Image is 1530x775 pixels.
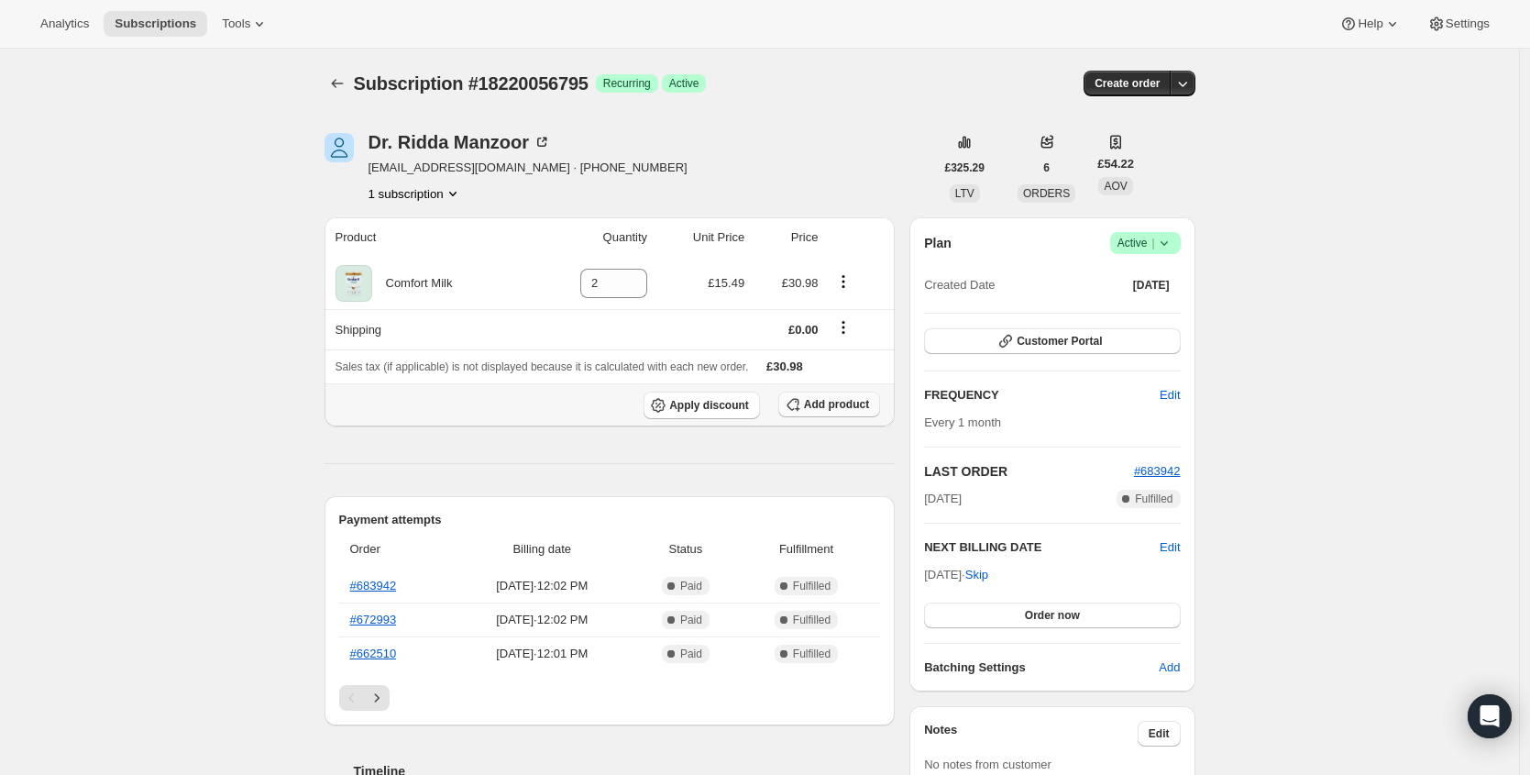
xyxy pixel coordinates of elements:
h6: Batching Settings [924,659,1159,677]
span: [DATE] · 12:02 PM [457,577,629,595]
h2: LAST ORDER [924,462,1134,481]
span: Status [639,540,732,559]
span: Fulfillment [743,540,869,559]
span: Active [669,76,699,91]
button: Add product [778,392,880,417]
a: #662510 [350,647,397,660]
span: No notes from customer [924,758,1051,771]
th: Quantity [532,217,653,258]
span: Fulfilled [793,579,831,593]
span: Add product [804,397,869,412]
h2: NEXT BILLING DATE [924,538,1160,557]
span: Created Date [924,276,995,294]
button: Apply discount [644,392,760,419]
span: AOV [1104,180,1127,193]
button: Edit [1138,721,1181,747]
h2: Plan [924,234,952,252]
span: £30.98 [782,276,819,290]
span: Customer Portal [1017,334,1102,349]
span: Create order [1095,76,1160,91]
span: [DATE] · 12:01 PM [457,645,629,663]
span: Analytics [40,17,89,31]
span: Fulfilled [1135,492,1172,506]
button: 6 [1032,155,1061,181]
button: Tools [211,11,280,37]
button: Subscriptions [104,11,207,37]
span: Active [1117,234,1173,252]
span: Edit [1149,726,1170,741]
span: Apply discount [669,398,749,413]
button: £325.29 [934,155,996,181]
span: Edit [1160,386,1180,404]
h2: FREQUENCY [924,386,1160,404]
button: Edit [1149,381,1191,410]
span: 6 [1043,161,1050,175]
span: Sales tax (if applicable) is not displayed because it is calculated with each new order. [336,360,749,373]
a: #672993 [350,613,397,626]
span: [DATE] [924,490,962,508]
img: product img [336,265,372,302]
span: Subscriptions [115,17,196,31]
span: £54.22 [1097,155,1134,173]
span: LTV [955,187,974,200]
span: Paid [680,647,702,661]
span: Billing date [457,540,629,559]
div: Dr. Ridda Manzoor [369,133,552,151]
th: Shipping [325,309,533,349]
span: Add [1159,659,1180,677]
span: £15.49 [708,276,744,290]
a: #683942 [1134,464,1181,478]
button: #683942 [1134,462,1181,481]
span: [DATE] · 12:02 PM [457,611,629,629]
span: Fulfilled [793,613,831,627]
span: Skip [965,566,988,584]
span: Recurring [603,76,651,91]
div: Comfort Milk [372,274,453,293]
button: Next [364,685,390,711]
span: £325.29 [945,161,985,175]
span: [EMAIL_ADDRESS][DOMAIN_NAME] · [PHONE_NUMBER] [369,159,688,177]
span: ORDERS [1023,187,1070,200]
button: Settings [1416,11,1501,37]
span: Paid [680,613,702,627]
span: Help [1358,17,1382,31]
button: Create order [1084,71,1171,96]
span: Settings [1446,17,1490,31]
th: Order [339,529,451,570]
button: Product actions [369,184,462,203]
button: Add [1148,653,1191,682]
span: [DATE] · [924,568,988,581]
div: Open Intercom Messenger [1468,694,1512,738]
button: Analytics [29,11,100,37]
button: Shipping actions [829,317,858,338]
th: Unit Price [653,217,750,258]
button: Customer Portal [924,328,1180,354]
span: £0.00 [788,323,819,337]
span: Paid [680,579,702,593]
button: Product actions [829,271,858,292]
span: Dr. Ridda Manzoor [325,133,354,162]
button: Order now [924,603,1180,628]
span: Every 1 month [924,415,1001,429]
span: Subscription #18220056795 [354,73,589,94]
th: Product [325,217,533,258]
button: Subscriptions [325,71,350,96]
span: Tools [222,17,250,31]
span: [DATE] [1133,278,1170,293]
button: Edit [1160,538,1180,557]
button: Skip [954,560,999,590]
span: | [1151,236,1154,250]
span: Fulfilled [793,647,831,661]
nav: Pagination [339,685,881,711]
button: Help [1328,11,1412,37]
h3: Notes [924,721,1138,747]
h2: Payment attempts [339,511,881,529]
th: Price [750,217,823,258]
button: [DATE] [1122,272,1181,298]
span: Order now [1025,608,1080,623]
a: #683942 [350,579,397,592]
span: £30.98 [766,360,803,373]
